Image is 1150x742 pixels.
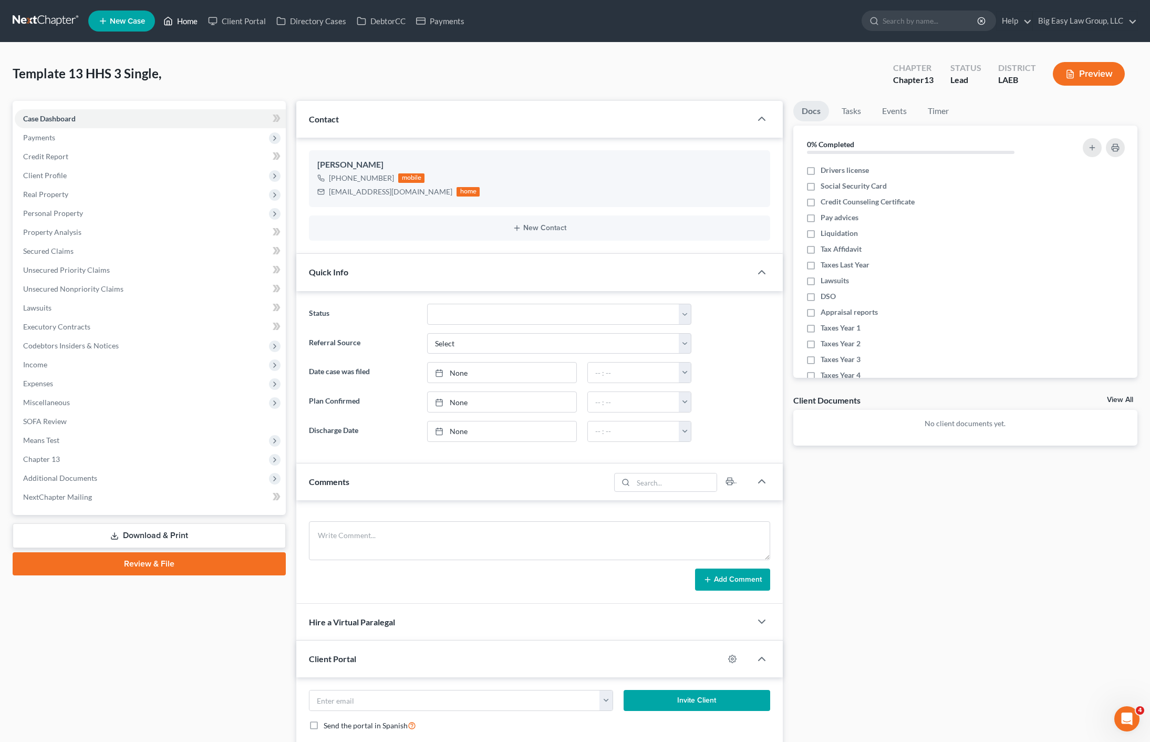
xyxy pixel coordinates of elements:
iframe: Intercom live chat [1114,706,1139,731]
a: View All [1107,396,1133,404]
a: Secured Claims [15,242,286,261]
div: Chapter [893,74,934,86]
span: DSO [821,291,836,302]
a: Unsecured Priority Claims [15,261,286,280]
input: Search by name... [883,11,979,30]
span: Credit Counseling Certificate [821,197,915,207]
span: Contact [309,114,339,124]
span: Real Property [23,190,68,199]
span: Client Portal [309,654,356,664]
input: -- : -- [588,363,679,383]
span: Miscellaneous [23,398,70,407]
a: Payments [411,12,470,30]
div: Status [950,62,981,74]
label: Discharge Date [304,421,421,442]
a: Case Dashboard [15,109,286,128]
span: Additional Documents [23,473,97,482]
span: Taxes Year 3 [821,354,861,365]
div: home [457,187,480,197]
a: Download & Print [13,523,286,548]
span: Taxes Year 4 [821,370,861,380]
span: Personal Property [23,209,83,218]
span: Expenses [23,379,53,388]
span: Liquidation [821,228,858,239]
label: Plan Confirmed [304,391,421,413]
span: Taxes Year 1 [821,323,861,333]
span: Hire a Virtual Paralegal [309,617,395,627]
a: Property Analysis [15,223,286,242]
div: [EMAIL_ADDRESS][DOMAIN_NAME] [329,187,452,197]
span: Unsecured Nonpriority Claims [23,284,123,293]
label: Status [304,304,421,325]
p: No client documents yet. [802,418,1129,429]
span: Lawsuits [821,275,849,286]
label: Date case was filed [304,362,421,383]
a: None [428,421,576,441]
span: Credit Report [23,152,68,161]
div: [PERSON_NAME] [317,159,761,171]
a: Client Portal [203,12,271,30]
label: Referral Source [304,333,421,354]
a: Lawsuits [15,298,286,317]
a: NextChapter Mailing [15,488,286,507]
a: Help [997,12,1032,30]
a: Directory Cases [271,12,351,30]
span: Drivers license [821,165,869,176]
span: 4 [1136,706,1144,715]
a: SOFA Review [15,412,286,431]
input: Search... [633,473,717,491]
strong: 0% Completed [807,140,854,149]
span: Case Dashboard [23,114,76,123]
div: Chapter [893,62,934,74]
a: Tasks [833,101,869,121]
a: Review & File [13,552,286,575]
span: Tax Affidavit [821,244,862,254]
span: New Case [110,17,145,25]
span: Pay advices [821,212,858,223]
span: Taxes Last Year [821,260,869,270]
a: Events [874,101,915,121]
input: -- : -- [588,392,679,412]
span: Codebtors Insiders & Notices [23,341,119,350]
span: Client Profile [23,171,67,180]
div: LAEB [998,74,1036,86]
span: Quick Info [309,267,348,277]
span: Means Test [23,436,59,445]
a: Home [158,12,203,30]
span: Secured Claims [23,246,74,255]
a: Unsecured Nonpriority Claims [15,280,286,298]
div: Client Documents [793,395,861,406]
a: Executory Contracts [15,317,286,336]
span: Send the portal in Spanish [324,721,408,730]
span: Comments [309,477,349,487]
button: New Contact [317,224,761,232]
span: Template 13 HHS 3 Single, [13,66,161,81]
input: Enter email [309,691,599,710]
div: District [998,62,1036,74]
span: Income [23,360,47,369]
a: Docs [793,101,829,121]
span: 13 [924,75,934,85]
span: Chapter 13 [23,455,60,463]
span: Unsecured Priority Claims [23,265,110,274]
a: None [428,363,576,383]
a: None [428,392,576,412]
div: mobile [398,173,424,183]
button: Add Comment [695,569,770,591]
span: Taxes Year 2 [821,338,861,349]
button: Preview [1053,62,1125,86]
input: -- : -- [588,421,679,441]
a: Big Easy Law Group, LLC [1033,12,1137,30]
span: Property Analysis [23,228,81,236]
span: Lawsuits [23,303,51,312]
span: Social Security Card [821,181,887,191]
div: Lead [950,74,981,86]
span: Payments [23,133,55,142]
a: DebtorCC [351,12,411,30]
a: Credit Report [15,147,286,166]
button: Invite Client [624,690,770,711]
a: Timer [919,101,957,121]
span: Executory Contracts [23,322,90,331]
div: [PHONE_NUMBER] [329,173,394,183]
span: Appraisal reports [821,307,878,317]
